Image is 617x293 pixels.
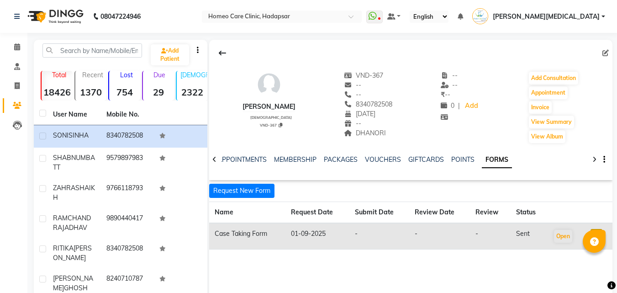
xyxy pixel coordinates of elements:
b: 08047224946 [100,4,141,29]
td: 9766118793 [101,178,154,208]
a: APPOINTMENTS [217,155,267,164]
button: Open [554,230,572,243]
span: SINHA [69,131,89,139]
div: Back to Client [213,44,232,62]
p: Total [45,71,73,79]
span: [DATE] [344,110,375,118]
th: Status [511,202,548,224]
span: | [458,101,460,111]
span: -- [344,91,361,99]
a: PACKAGES [324,155,358,164]
strong: 29 [143,86,174,98]
td: 9890440417 [101,208,154,238]
a: FORMS [482,152,512,168]
td: 9579897983 [101,148,154,178]
td: - [349,223,409,250]
span: -- [344,81,361,89]
button: Invoice [529,101,552,114]
th: Review Date [409,202,470,224]
a: GIFTCARDS [408,155,444,164]
span: [DEMOGRAPHIC_DATA] [250,115,292,120]
p: [DEMOGRAPHIC_DATA] [180,71,208,79]
strong: 2322 [177,86,208,98]
p: Recent [79,71,106,79]
span: 8340782508 [344,100,392,108]
img: Dr Nikita Patil [472,8,488,24]
td: 8340782508 [101,238,154,268]
span: [PERSON_NAME][MEDICAL_DATA] [493,12,600,21]
a: Add [464,100,480,112]
span: -- [441,71,458,80]
span: DHANORI [344,129,386,137]
span: RITIKA [53,244,74,252]
span: GHOSH [64,284,88,292]
input: Search by Name/Mobile/Email/Code [42,43,142,58]
a: VOUCHERS [365,155,401,164]
td: sent [511,223,548,250]
span: ₹ [441,91,445,99]
span: JADHAV [62,224,87,232]
span: [PERSON_NAME] [53,274,93,292]
a: Add Patient [151,44,189,65]
a: MEMBERSHIP [274,155,316,164]
button: View Summary [529,116,574,128]
td: Case Taking Form [209,223,285,250]
p: Due [145,71,174,79]
strong: 18426 [42,86,73,98]
strong: 754 [109,86,140,98]
img: logo [23,4,86,29]
button: Appointment [529,86,568,99]
img: avatar [255,71,283,98]
a: POINTS [451,155,475,164]
span: SHABNUM [53,154,86,162]
td: - [409,223,470,250]
th: Request Date [285,202,349,224]
p: Lost [113,71,140,79]
span: -- [344,119,361,128]
div: VND-367 [246,122,295,128]
th: Review [470,202,511,224]
button: Add Consultation [529,72,578,85]
td: 01-09-2025 [285,223,349,250]
span: SONI [53,131,69,139]
span: ZAHRA [53,184,75,192]
span: -- [441,81,458,89]
th: User Name [47,104,101,125]
th: Submit Date [349,202,409,224]
span: 0 [441,101,454,110]
th: Name [209,202,285,224]
div: [PERSON_NAME] [243,102,295,112]
td: - [470,223,511,250]
td: 8340782508 [101,125,154,148]
strong: 1370 [75,86,106,98]
span: RAMCHANDRA [53,214,91,232]
span: VND-367 [344,71,383,80]
button: View Album [529,130,565,143]
th: Mobile No. [101,104,154,125]
span: -- [441,91,450,99]
button: Request New Form [209,184,274,198]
